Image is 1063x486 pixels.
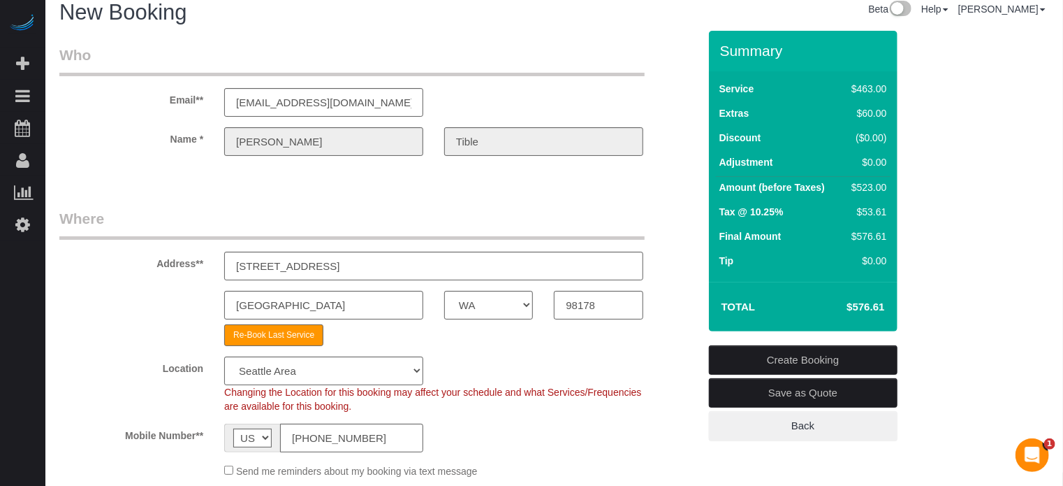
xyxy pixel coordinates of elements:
[236,466,478,477] span: Send me reminders about my booking via text message
[721,301,756,313] strong: Total
[868,3,911,15] a: Beta
[846,254,886,268] div: $0.00
[719,131,761,145] label: Discount
[709,378,897,408] a: Save as Quote
[719,205,784,219] label: Tax @ 10.25%
[719,155,773,169] label: Adjustment
[846,155,886,169] div: $0.00
[720,43,890,59] h3: Summary
[805,301,884,313] h4: $576.61
[8,14,36,34] img: Automaid Logo
[846,180,886,194] div: $523.00
[1016,438,1049,472] iframe: Intercom live chat
[846,82,886,96] div: $463.00
[224,127,423,156] input: First Name**
[719,254,734,268] label: Tip
[958,3,1046,15] a: [PERSON_NAME]
[554,291,643,320] input: Zip Code**
[224,324,323,346] button: Re-Book Last Service
[719,106,749,120] label: Extras
[59,208,645,240] legend: Where
[49,357,214,376] label: Location
[280,424,423,452] input: Mobile Number**
[444,127,643,156] input: Last Name**
[719,229,782,243] label: Final Amount
[846,205,886,219] div: $53.61
[719,180,825,194] label: Amount (before Taxes)
[709,345,897,375] a: Create Booking
[846,131,886,145] div: ($0.00)
[59,45,645,76] legend: Who
[921,3,948,15] a: Help
[49,424,214,443] label: Mobile Number**
[888,1,911,19] img: New interface
[846,106,886,120] div: $60.00
[846,229,886,243] div: $576.61
[709,411,897,441] a: Back
[224,387,641,412] span: Changing the Location for this booking may affect your schedule and what Services/Frequencies are...
[1044,438,1055,450] span: 1
[49,127,214,146] label: Name *
[719,82,754,96] label: Service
